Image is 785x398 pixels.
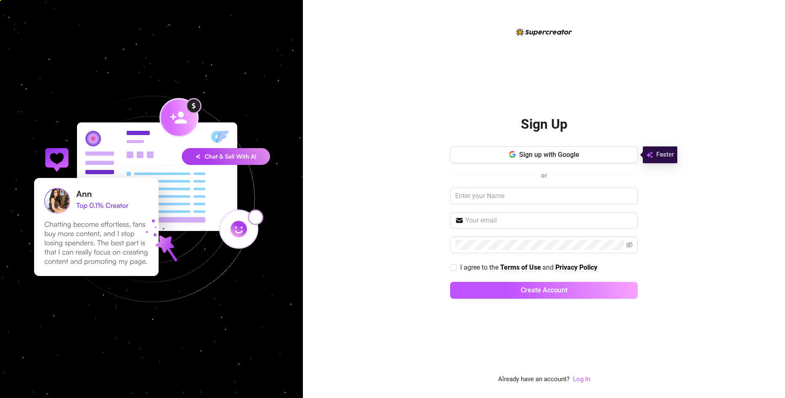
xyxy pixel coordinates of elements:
[521,286,568,294] span: Create Account
[626,241,633,248] span: eye-invisible
[555,263,597,272] a: Privacy Policy
[500,263,541,272] a: Terms of Use
[573,375,590,383] a: Log In
[516,28,572,36] img: logo-BBDzfeDw.svg
[465,215,633,226] input: Your email
[555,263,597,271] strong: Privacy Policy
[519,151,579,159] span: Sign up with Google
[656,150,674,160] span: Faster
[521,116,568,133] h2: Sign Up
[498,374,570,385] span: Already have an account?
[646,150,653,160] img: svg%3e
[541,172,547,179] span: or
[542,263,555,271] span: and
[450,146,638,163] button: Sign up with Google
[450,282,638,299] button: Create Account
[500,263,541,271] strong: Terms of Use
[450,188,638,204] input: Enter your Name
[460,263,500,271] span: I agree to the
[6,53,297,345] img: signup-background-D0MIrEPF.svg
[573,374,590,385] a: Log In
